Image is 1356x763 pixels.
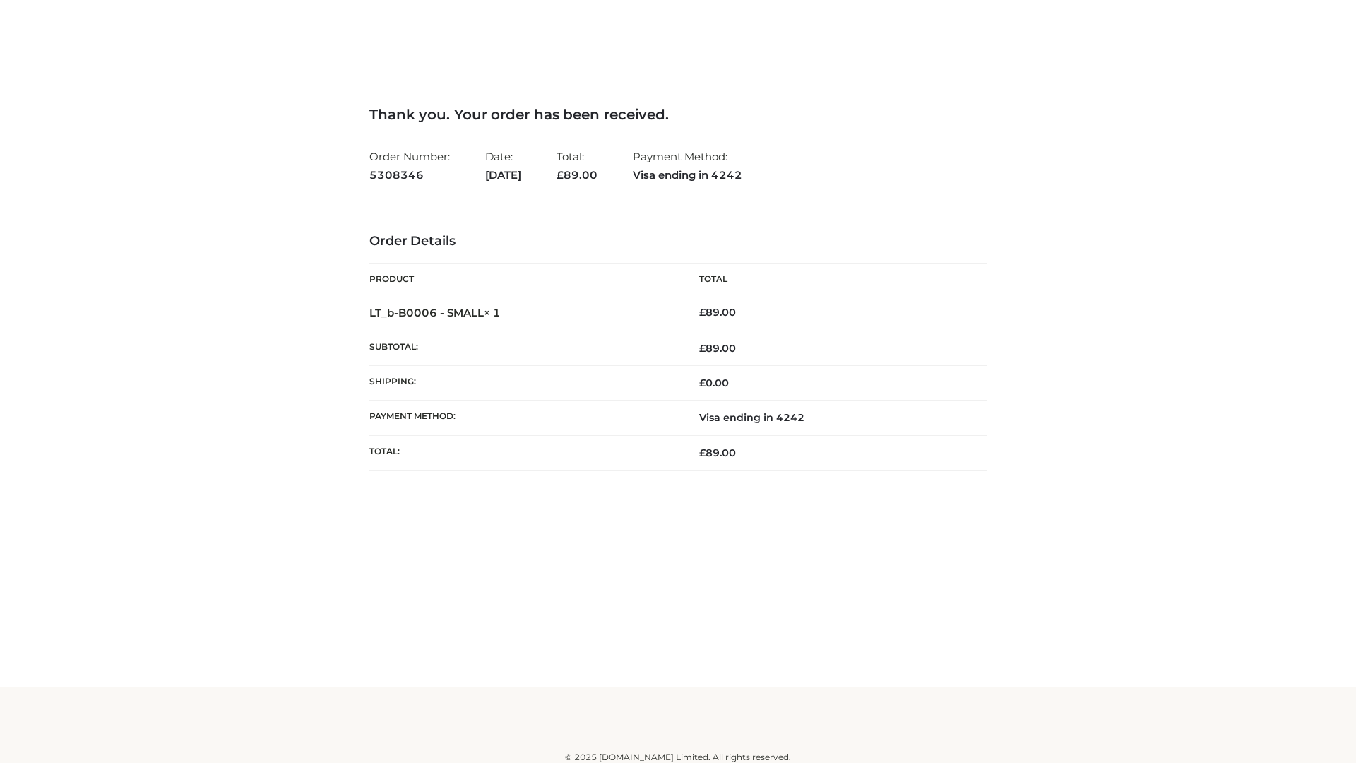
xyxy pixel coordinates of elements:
span: 89.00 [699,446,736,459]
h3: Thank you. Your order has been received. [369,106,987,123]
span: 89.00 [557,168,597,182]
th: Shipping: [369,366,678,401]
strong: × 1 [484,306,501,319]
th: Payment method: [369,401,678,435]
h3: Order Details [369,234,987,249]
span: 89.00 [699,342,736,355]
th: Subtotal: [369,331,678,365]
strong: Visa ending in 4242 [633,166,742,184]
span: £ [699,306,706,319]
strong: LT_b-B0006 - SMALL [369,306,501,319]
th: Total: [369,435,678,470]
li: Order Number: [369,144,450,187]
span: £ [557,168,564,182]
th: Product [369,264,678,295]
bdi: 89.00 [699,306,736,319]
li: Total: [557,144,597,187]
li: Payment Method: [633,144,742,187]
th: Total [678,264,987,295]
strong: 5308346 [369,166,450,184]
td: Visa ending in 4242 [678,401,987,435]
strong: [DATE] [485,166,521,184]
li: Date: [485,144,521,187]
span: £ [699,446,706,459]
span: £ [699,342,706,355]
span: £ [699,377,706,389]
bdi: 0.00 [699,377,729,389]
